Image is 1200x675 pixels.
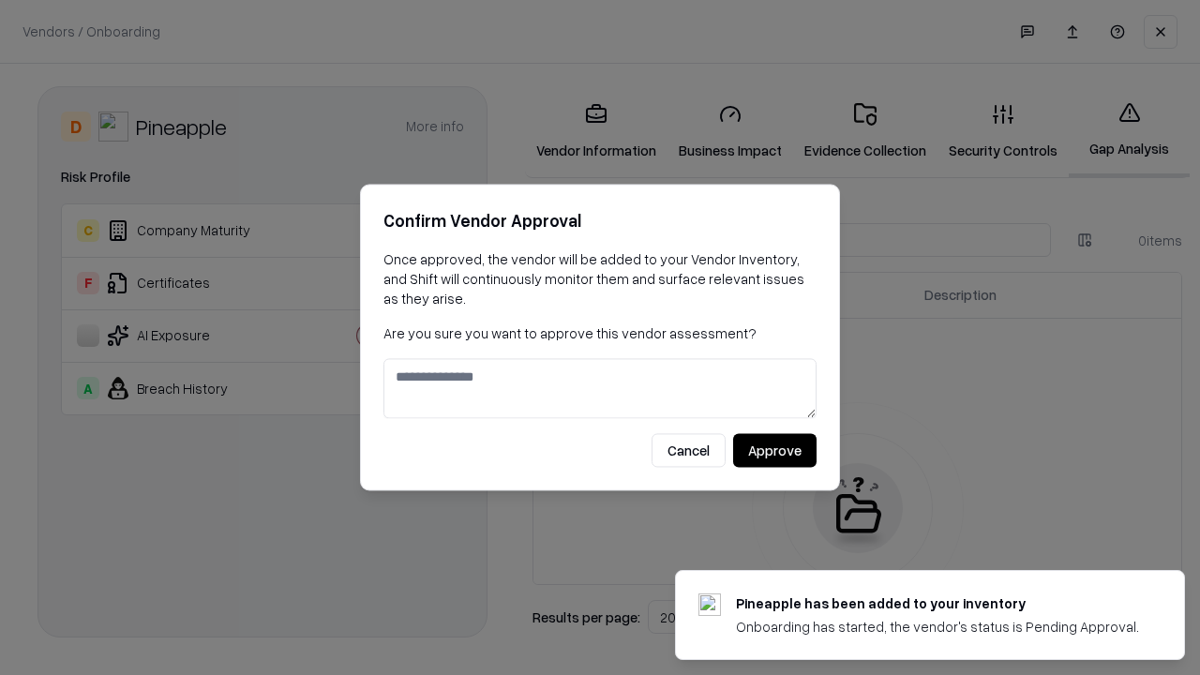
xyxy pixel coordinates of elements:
div: Onboarding has started, the vendor's status is Pending Approval. [736,617,1139,637]
p: Are you sure you want to approve this vendor assessment? [383,323,817,343]
div: Pineapple has been added to your inventory [736,593,1139,613]
h2: Confirm Vendor Approval [383,207,817,234]
button: Approve [733,434,817,468]
p: Once approved, the vendor will be added to your Vendor Inventory, and Shift will continuously mon... [383,249,817,308]
button: Cancel [652,434,726,468]
img: pineappleenergy.com [698,593,721,616]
